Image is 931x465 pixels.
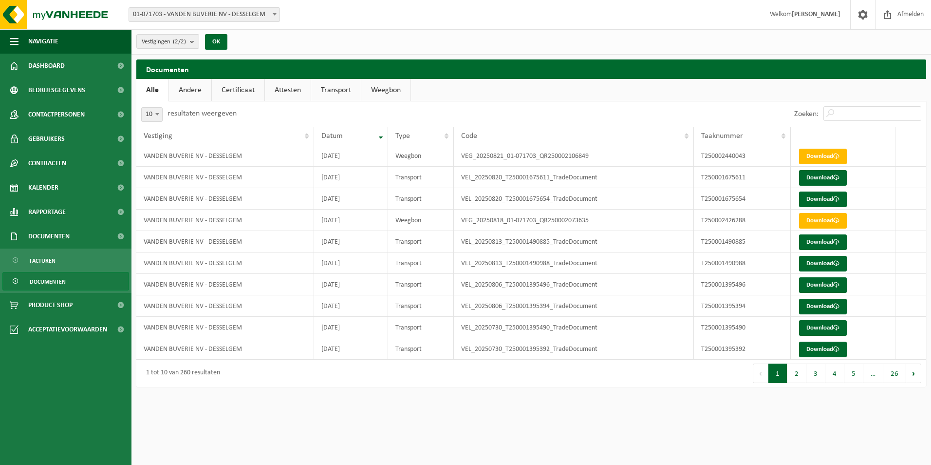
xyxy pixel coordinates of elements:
span: … [863,364,883,383]
td: VEL_20250820_T250001675611_TradeDocument [454,167,694,188]
td: T250001675611 [694,167,791,188]
td: VEL_20250820_T250001675654_TradeDocument [454,188,694,210]
td: VEL_20250806_T250001395496_TradeDocument [454,274,694,295]
span: Documenten [28,224,70,249]
a: Download [799,256,847,271]
td: [DATE] [314,210,388,231]
td: [DATE] [314,295,388,317]
span: Taaknummer [701,132,743,140]
td: VANDEN BUVERIE NV - DESSELGEM [136,274,314,295]
a: Alle [136,79,168,101]
button: Next [906,364,921,383]
td: [DATE] [314,188,388,210]
a: Transport [311,79,361,101]
label: resultaten weergeven [168,110,237,117]
td: VANDEN BUVERIE NV - DESSELGEM [136,317,314,338]
button: 4 [825,364,844,383]
td: [DATE] [314,274,388,295]
td: VANDEN BUVERIE NV - DESSELGEM [136,295,314,317]
a: Download [799,234,847,250]
h2: Documenten [136,59,926,78]
td: Transport [388,252,454,274]
span: Gebruikers [28,127,65,151]
span: Contracten [28,151,66,175]
td: VEL_20250730_T250001395392_TradeDocument [454,338,694,360]
a: Weegbon [361,79,410,101]
td: Weegbon [388,210,454,231]
strong: [PERSON_NAME] [792,11,840,18]
td: T250001490885 [694,231,791,252]
span: Navigatie [28,29,58,54]
button: Vestigingen(2/2) [136,34,199,49]
a: Download [799,149,847,164]
td: T250002440043 [694,145,791,167]
span: Documenten [30,272,66,291]
a: Download [799,170,847,186]
button: 5 [844,364,863,383]
td: Transport [388,274,454,295]
a: Download [799,299,847,314]
td: T250001490988 [694,252,791,274]
span: 10 [142,108,162,121]
td: T250002426288 [694,210,791,231]
span: Rapportage [28,200,66,224]
label: Zoeken: [794,110,819,118]
td: Transport [388,295,454,317]
span: Type [395,132,410,140]
td: [DATE] [314,231,388,252]
button: 26 [883,364,906,383]
td: [DATE] [314,145,388,167]
td: VANDEN BUVERIE NV - DESSELGEM [136,210,314,231]
span: Vestigingen [142,35,186,49]
span: Vestiging [144,132,172,140]
td: [DATE] [314,317,388,338]
span: 10 [141,107,163,122]
span: Facturen [30,252,56,270]
td: T250001675654 [694,188,791,210]
div: 1 tot 10 van 260 resultaten [141,365,220,382]
a: Andere [169,79,211,101]
span: 01-071703 - VANDEN BUVERIE NV - DESSELGEM [129,8,279,21]
button: 1 [768,364,787,383]
td: VEG_20250821_01-071703_QR250002106849 [454,145,694,167]
td: VEL_20250813_T250001490988_TradeDocument [454,252,694,274]
td: Transport [388,231,454,252]
count: (2/2) [173,39,186,45]
a: Attesten [265,79,311,101]
td: [DATE] [314,252,388,274]
span: Kalender [28,175,58,200]
td: VANDEN BUVERIE NV - DESSELGEM [136,145,314,167]
a: Download [799,192,847,207]
td: T250001395496 [694,274,791,295]
td: T250001395490 [694,317,791,338]
span: Dashboard [28,54,65,78]
span: Code [461,132,477,140]
a: Download [799,213,847,229]
td: VANDEN BUVERIE NV - DESSELGEM [136,188,314,210]
button: 2 [787,364,806,383]
a: Certificaat [212,79,264,101]
a: Download [799,342,847,357]
a: Facturen [2,251,129,270]
td: [DATE] [314,167,388,188]
span: Contactpersonen [28,102,85,127]
td: Transport [388,317,454,338]
td: Transport [388,167,454,188]
td: VEG_20250818_01-071703_QR250002073635 [454,210,694,231]
td: VANDEN BUVERIE NV - DESSELGEM [136,252,314,274]
button: Previous [753,364,768,383]
span: 01-071703 - VANDEN BUVERIE NV - DESSELGEM [129,7,280,22]
td: T250001395394 [694,295,791,317]
span: Acceptatievoorwaarden [28,317,107,342]
span: Bedrijfsgegevens [28,78,85,102]
td: [DATE] [314,338,388,360]
td: VEL_20250730_T250001395490_TradeDocument [454,317,694,338]
td: Weegbon [388,145,454,167]
td: VEL_20250813_T250001490885_TradeDocument [454,231,694,252]
td: Transport [388,188,454,210]
a: Download [799,320,847,336]
td: VANDEN BUVERIE NV - DESSELGEM [136,338,314,360]
a: Documenten [2,272,129,291]
button: OK [205,34,227,50]
td: VANDEN BUVERIE NV - DESSELGEM [136,167,314,188]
